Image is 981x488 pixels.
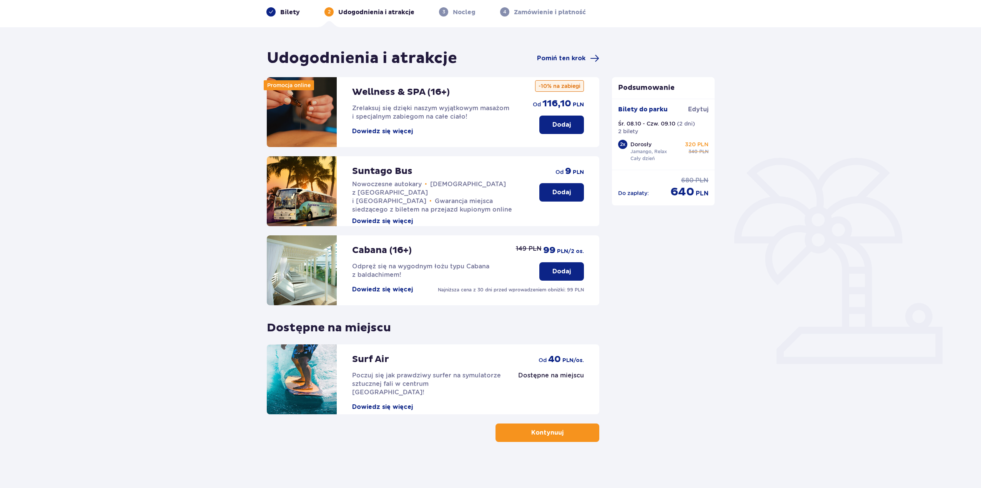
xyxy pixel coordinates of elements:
[630,148,667,155] p: Jamango, Relax
[324,7,414,17] div: 2Udogodnienia i atrakcje
[500,7,586,17] div: 4Zamówienie i płatność
[352,180,422,188] span: Nowoczesne autokary
[557,248,584,255] span: PLN /2 os.
[696,189,708,198] span: PLN
[555,168,564,176] span: od
[495,423,599,442] button: Kontynuuj
[518,371,584,380] p: Dostępne na miejscu
[352,263,489,278] span: Odpręż się na wygodnym łożu typu Cabana z baldachimem!
[552,121,571,129] p: Dodaj
[425,180,427,188] span: •
[267,235,337,305] img: attraction
[539,116,584,134] button: Dodaj
[267,344,337,414] img: attraction
[514,8,586,17] p: Zamówienie i płatność
[531,428,564,437] p: Kontynuuj
[688,105,708,114] span: Edytuj
[503,8,506,15] p: 4
[677,120,695,127] p: ( 2 dni )
[618,127,638,135] p: 2 bilety
[695,176,708,185] span: PLN
[533,101,541,108] span: od
[352,86,450,98] p: Wellness & SPA (16+)
[618,120,675,127] p: Śr. 08.10 - Czw. 09.10
[338,8,414,17] p: Udogodnienia i atrakcje
[267,49,457,68] h1: Udogodnienia i atrakcje
[539,356,547,364] span: od
[352,403,413,411] button: Dowiedz się więcej
[565,165,571,177] span: 9
[542,98,571,109] span: 116,10
[543,245,555,256] span: 99
[618,140,627,149] div: 2 x
[352,127,413,136] button: Dowiedz się więcej
[552,267,571,276] p: Dodaj
[264,80,314,90] div: Promocja online
[438,286,584,293] p: Najniższa cena z 30 dni przed wprowadzeniem obniżki: 99 PLN
[429,197,432,205] span: •
[352,285,413,294] button: Dowiedz się więcej
[352,217,413,225] button: Dowiedz się więcej
[612,83,715,93] p: Podsumowanie
[267,77,337,147] img: attraction
[548,354,561,365] span: 40
[328,8,331,15] p: 2
[352,165,412,177] p: Suntago Bus
[352,354,389,365] p: Surf Air
[442,8,445,15] p: 3
[630,155,655,162] p: Cały dzień
[267,314,391,335] p: Dostępne na miejscu
[688,148,698,155] span: 340
[516,245,542,253] p: 149 PLN
[537,54,599,63] a: Pomiń ten krok
[352,180,506,205] span: [DEMOGRAPHIC_DATA] z [GEOGRAPHIC_DATA] i [GEOGRAPHIC_DATA]
[352,104,509,120] span: Zrelaksuj się dzięki naszym wyjątkowym masażom i specjalnym zabiegom na całe ciało!
[439,7,476,17] div: 3Nocleg
[562,357,584,364] span: PLN /os.
[539,262,584,281] button: Dodaj
[685,141,708,148] p: 320 PLN
[537,54,585,63] span: Pomiń ten krok
[630,141,652,148] p: Dorosły
[352,372,501,396] span: Poczuj się jak prawdziwy surfer na symulatorze sztucznej fali w centrum [GEOGRAPHIC_DATA]!
[573,101,584,109] span: PLN
[453,8,476,17] p: Nocleg
[573,169,584,176] span: PLN
[266,7,300,17] div: Bilety
[681,176,694,185] span: 680
[552,188,571,197] p: Dodaj
[352,245,412,256] p: Cabana (16+)
[535,80,584,92] p: -10% na zabiegi
[267,156,337,226] img: attraction
[280,8,300,17] p: Bilety
[699,148,708,155] span: PLN
[670,185,694,199] span: 640
[539,183,584,202] button: Dodaj
[618,105,668,114] p: Bilety do parku
[618,189,649,197] p: Do zapłaty :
